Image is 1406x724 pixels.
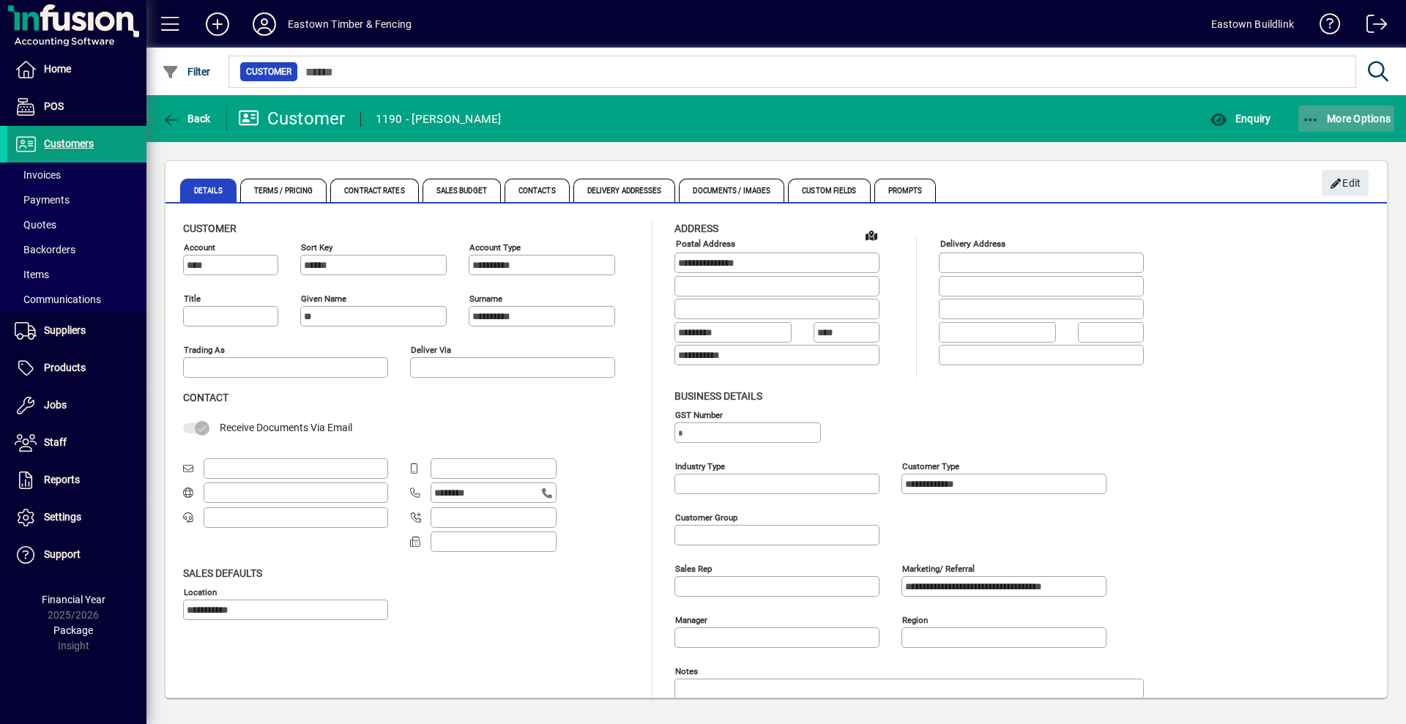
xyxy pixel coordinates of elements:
[44,138,94,149] span: Customers
[7,262,146,287] a: Items
[1330,171,1361,195] span: Edit
[158,59,215,85] button: Filter
[675,665,698,676] mat-label: Notes
[1355,3,1388,51] a: Logout
[1302,113,1391,124] span: More Options
[675,563,712,573] mat-label: Sales rep
[902,460,959,471] mat-label: Customer type
[180,179,237,202] span: Details
[7,89,146,125] a: POS
[44,436,67,448] span: Staff
[505,179,570,202] span: Contacts
[44,100,64,112] span: POS
[183,567,262,579] span: Sales defaults
[1309,3,1341,51] a: Knowledge Base
[15,269,49,280] span: Items
[184,586,217,597] mat-label: Location
[7,462,146,499] a: Reports
[573,179,676,202] span: Delivery Addresses
[7,237,146,262] a: Backorders
[241,11,288,37] button: Profile
[240,179,327,202] span: Terms / Pricing
[44,362,86,373] span: Products
[674,390,762,402] span: Business details
[7,425,146,461] a: Staff
[7,499,146,536] a: Settings
[184,345,225,355] mat-label: Trading as
[44,63,71,75] span: Home
[674,223,718,234] span: Address
[874,179,937,202] span: Prompts
[15,219,56,231] span: Quotes
[220,422,352,433] span: Receive Documents Via Email
[330,179,418,202] span: Contract Rates
[788,179,870,202] span: Custom Fields
[675,512,737,522] mat-label: Customer group
[15,169,61,181] span: Invoices
[679,179,784,202] span: Documents / Images
[15,244,75,255] span: Backorders
[675,614,707,624] mat-label: Manager
[7,163,146,187] a: Invoices
[902,614,928,624] mat-label: Region
[675,409,723,419] mat-label: GST Number
[469,242,521,253] mat-label: Account Type
[183,392,228,403] span: Contact
[184,294,201,304] mat-label: Title
[288,12,412,36] div: Eastown Timber & Fencing
[1322,170,1369,196] button: Edit
[411,345,451,355] mat-label: Deliver via
[902,563,975,573] mat-label: Marketing/ Referral
[44,399,67,411] span: Jobs
[238,107,346,130] div: Customer
[146,105,227,132] app-page-header-button: Back
[7,187,146,212] a: Payments
[162,113,211,124] span: Back
[7,313,146,349] a: Suppliers
[1210,113,1271,124] span: Enquiry
[194,11,241,37] button: Add
[158,105,215,132] button: Back
[44,548,81,560] span: Support
[7,350,146,387] a: Products
[7,387,146,424] a: Jobs
[7,287,146,312] a: Communications
[1211,12,1294,36] div: Eastown Buildlink
[1298,105,1395,132] button: More Options
[423,179,501,202] span: Sales Budget
[469,294,502,304] mat-label: Surname
[7,537,146,573] a: Support
[15,294,101,305] span: Communications
[301,294,346,304] mat-label: Given name
[183,223,237,234] span: Customer
[301,242,332,253] mat-label: Sort key
[860,223,883,247] a: View on map
[7,51,146,88] a: Home
[184,242,215,253] mat-label: Account
[42,594,105,605] span: Financial Year
[44,324,86,336] span: Suppliers
[162,66,211,78] span: Filter
[246,64,291,79] span: Customer
[44,474,80,485] span: Reports
[15,194,70,206] span: Payments
[7,212,146,237] a: Quotes
[376,108,502,131] div: 1190 - [PERSON_NAME]
[675,460,725,471] mat-label: Industry type
[44,511,81,523] span: Settings
[1206,105,1274,132] button: Enquiry
[53,624,93,636] span: Package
